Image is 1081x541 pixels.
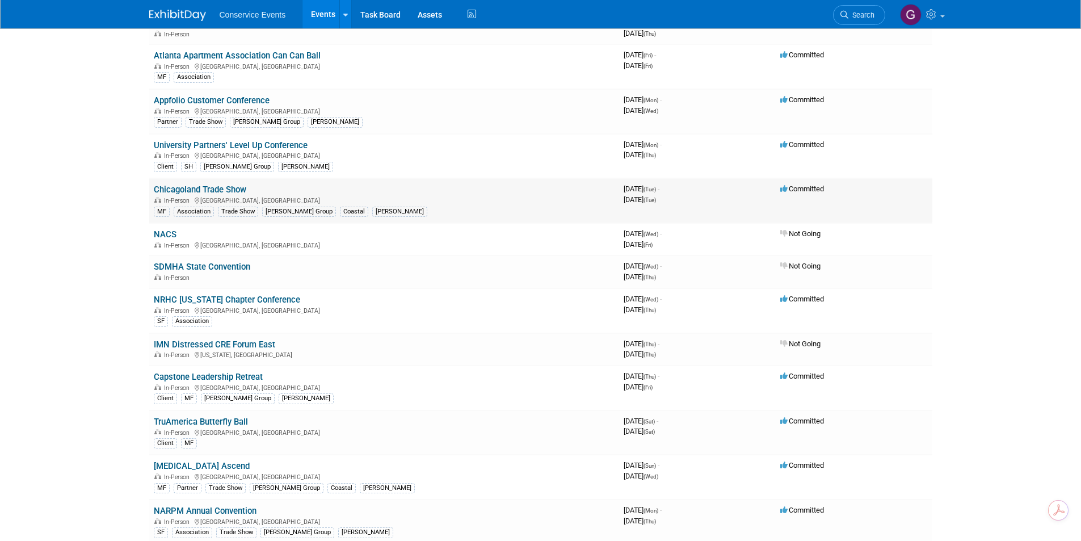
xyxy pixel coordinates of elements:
span: - [658,184,659,193]
span: (Fri) [643,52,653,58]
img: In-Person Event [154,108,161,114]
a: TruAmerica Butterfly Ball [154,417,248,427]
img: In-Person Event [154,274,161,280]
span: [DATE] [624,461,659,469]
span: Committed [780,295,824,303]
div: [PERSON_NAME] Group [260,527,334,538]
div: [PERSON_NAME] Group [201,393,275,404]
span: (Mon) [643,142,658,148]
img: ExhibitDay [149,10,206,21]
span: Committed [780,95,824,104]
div: MF [154,483,170,493]
div: [GEOGRAPHIC_DATA], [GEOGRAPHIC_DATA] [154,150,615,160]
img: In-Person Event [154,197,161,203]
div: Client [154,438,177,448]
span: [DATE] [624,61,653,70]
a: SDMHA State Convention [154,262,250,272]
span: In-Person [164,307,193,314]
span: In-Person [164,31,193,38]
span: [DATE] [624,372,659,380]
img: In-Person Event [154,384,161,390]
span: - [658,461,659,469]
div: [PERSON_NAME] [308,117,363,127]
span: [DATE] [624,383,653,391]
img: In-Person Event [154,351,161,357]
img: Gayle Reese [900,4,922,26]
div: Trade Show [186,117,226,127]
img: In-Person Event [154,307,161,313]
span: [DATE] [624,272,656,281]
span: Not Going [780,339,821,348]
a: IMN Distressed CRE Forum East [154,339,275,350]
a: Atlanta Apartment Association Can Can Ball [154,51,321,61]
a: [MEDICAL_DATA] Ascend [154,461,250,471]
img: In-Person Event [154,473,161,479]
span: [DATE] [624,184,659,193]
a: Chicagoland Trade Show [154,184,246,195]
span: (Thu) [643,374,656,380]
span: - [660,506,662,514]
img: In-Person Event [154,63,161,69]
span: Search [848,11,874,19]
div: Association [174,72,214,82]
span: In-Person [164,518,193,526]
span: [DATE] [624,240,653,249]
span: Committed [780,184,824,193]
span: [DATE] [624,195,656,204]
div: Trade Show [205,483,246,493]
span: [DATE] [624,295,662,303]
div: [GEOGRAPHIC_DATA], [GEOGRAPHIC_DATA] [154,61,615,70]
span: In-Person [164,152,193,160]
a: NARPM Annual Convention [154,506,256,516]
a: NACS [154,229,176,240]
div: Trade Show [218,207,258,217]
span: - [660,140,662,149]
span: [DATE] [624,106,658,115]
span: In-Person [164,274,193,282]
div: [US_STATE], [GEOGRAPHIC_DATA] [154,350,615,359]
span: [DATE] [624,29,656,37]
div: [GEOGRAPHIC_DATA], [GEOGRAPHIC_DATA] [154,517,615,526]
a: NRHC [US_STATE] Chapter Conference [154,295,300,305]
span: [DATE] [624,51,656,59]
span: [DATE] [624,517,656,525]
span: - [660,229,662,238]
span: (Thu) [643,307,656,313]
span: (Wed) [643,263,658,270]
span: Committed [780,140,824,149]
span: [DATE] [624,350,656,358]
div: SH [181,162,196,172]
div: [PERSON_NAME] Group [230,117,304,127]
span: [DATE] [624,150,656,159]
span: In-Person [164,242,193,249]
span: [DATE] [624,229,662,238]
img: In-Person Event [154,429,161,435]
span: Not Going [780,262,821,270]
div: MF [154,207,170,217]
div: [GEOGRAPHIC_DATA], [GEOGRAPHIC_DATA] [154,427,615,437]
span: In-Person [164,473,193,481]
span: [DATE] [624,427,655,435]
span: (Wed) [643,473,658,480]
div: [GEOGRAPHIC_DATA], [GEOGRAPHIC_DATA] [154,240,615,249]
img: In-Person Event [154,31,161,36]
div: [GEOGRAPHIC_DATA], [GEOGRAPHIC_DATA] [154,383,615,392]
span: (Thu) [643,351,656,358]
span: [DATE] [624,305,656,314]
span: [DATE] [624,95,662,104]
div: [PERSON_NAME] Group [262,207,336,217]
div: [PERSON_NAME] [372,207,427,217]
div: [GEOGRAPHIC_DATA], [GEOGRAPHIC_DATA] [154,106,615,115]
div: Coastal [327,483,356,493]
span: - [660,295,662,303]
span: (Thu) [643,31,656,37]
span: [DATE] [624,140,662,149]
span: (Tue) [643,197,656,203]
a: University Partners' Level Up Conference [154,140,308,150]
span: (Wed) [643,108,658,114]
span: In-Person [164,108,193,115]
span: (Thu) [643,274,656,280]
span: [DATE] [624,417,658,425]
div: [PERSON_NAME] [360,483,415,493]
div: SF [154,316,168,326]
